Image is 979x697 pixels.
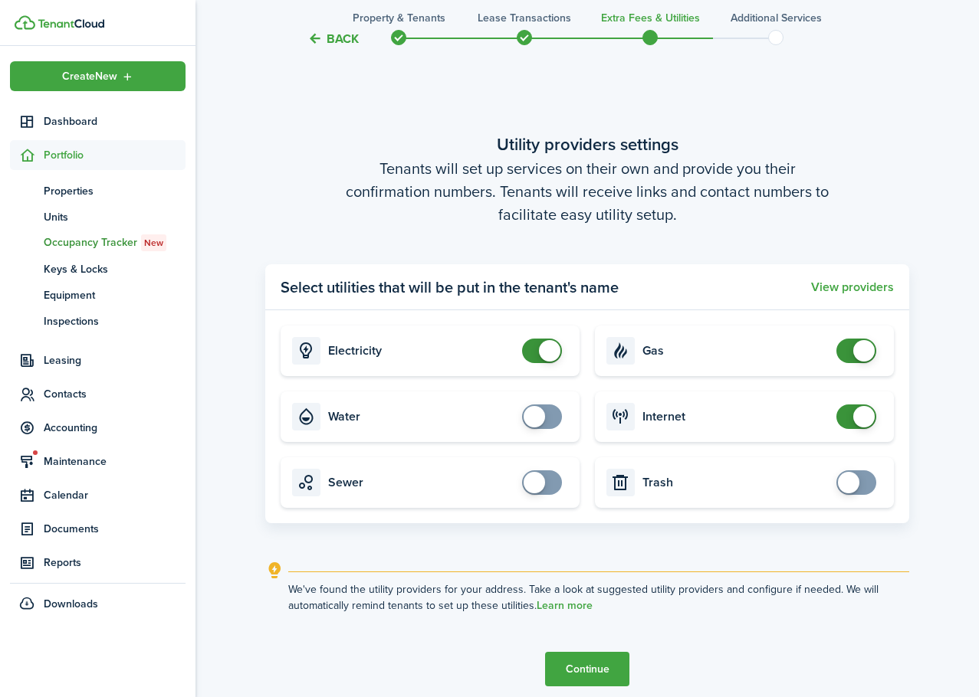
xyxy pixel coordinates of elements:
span: Documents [44,521,186,537]
a: Units [10,204,186,230]
a: Properties [10,178,186,204]
h3: Additional Services [731,10,822,26]
span: Maintenance [44,453,186,470]
panel-main-title: Select utilities that will be put in the tenant's name [281,276,619,299]
explanation-description: We've found the utility providers for your address. Take a look at suggested utility providers an... [288,581,909,614]
button: View providers [811,280,894,294]
span: Leasing [44,352,186,368]
span: Portfolio [44,147,186,163]
wizard-step-header-title: Utility providers settings [265,132,909,157]
span: Dashboard [44,113,186,129]
card-title: Internet [642,410,829,424]
span: Inspections [44,313,186,329]
span: Create New [62,71,117,82]
card-title: Gas [642,344,829,358]
wizard-step-header-description: Tenants will set up services on their own and provide you their confirmation numbers. Tenants wil... [265,157,909,226]
span: Occupancy Tracker [44,234,186,251]
card-title: Sewer [328,476,514,489]
card-title: Water [328,410,514,424]
card-title: Electricity [328,344,514,358]
card-title: Trash [642,476,829,489]
img: TenantCloud [38,19,104,28]
a: Keys & Locks [10,256,186,282]
h3: Property & Tenants [353,10,445,26]
button: Back [307,31,359,47]
span: Accounting [44,420,186,436]
a: Learn more [537,600,593,612]
a: Dashboard [10,106,186,136]
span: Contacts [44,386,186,402]
span: Units [44,209,186,225]
i: outline [265,561,284,580]
span: Keys & Locks [44,261,186,277]
img: TenantCloud [15,15,35,30]
span: Equipment [44,287,186,303]
h3: Extra fees & Utilities [601,10,700,26]
a: Equipment [10,282,186,308]
span: Calendar [44,487,186,503]
button: Continue [545,652,629,686]
a: Reports [10,548,186,578]
span: New [144,236,163,250]
h3: Lease Transactions [478,10,571,26]
span: Properties [44,183,186,199]
a: Inspections [10,308,186,334]
button: Open menu [10,61,186,91]
a: Occupancy TrackerNew [10,230,186,256]
span: Downloads [44,596,98,612]
span: Reports [44,555,186,571]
